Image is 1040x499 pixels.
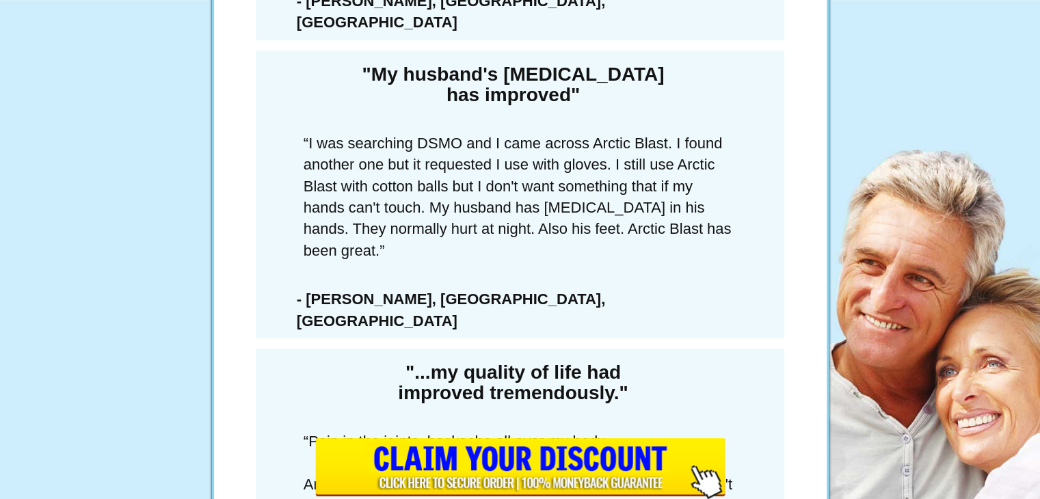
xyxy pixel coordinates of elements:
strong: "My husband's [MEDICAL_DATA] has improved" [362,64,665,105]
strong: "...my quality of life had improved tremendously." [398,362,628,403]
input: Submit [315,438,725,499]
p: “I was searching DSMO and I came across Arctic Blast. I found another one but it requested I use ... [263,126,778,269]
strong: - [PERSON_NAME], [GEOGRAPHIC_DATA], [GEOGRAPHIC_DATA] [297,291,605,329]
